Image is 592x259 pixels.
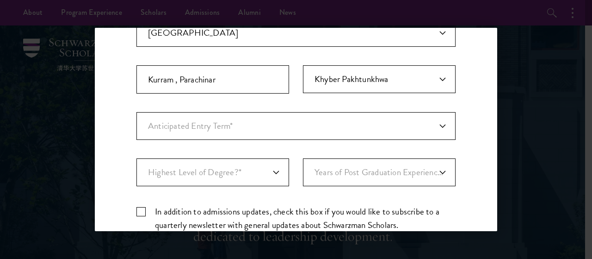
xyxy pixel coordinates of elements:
[303,158,456,186] div: Years of Post Graduation Experience?*
[136,158,289,186] div: Highest Level of Degree?*
[136,112,456,140] div: Anticipated Entry Term*
[136,65,289,94] input: City
[136,205,456,232] label: In addition to admissions updates, check this box if you would like to subscribe to a quarterly n...
[136,205,456,232] div: Check this box to receive a quarterly newsletter with general updates about Schwarzman Scholars.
